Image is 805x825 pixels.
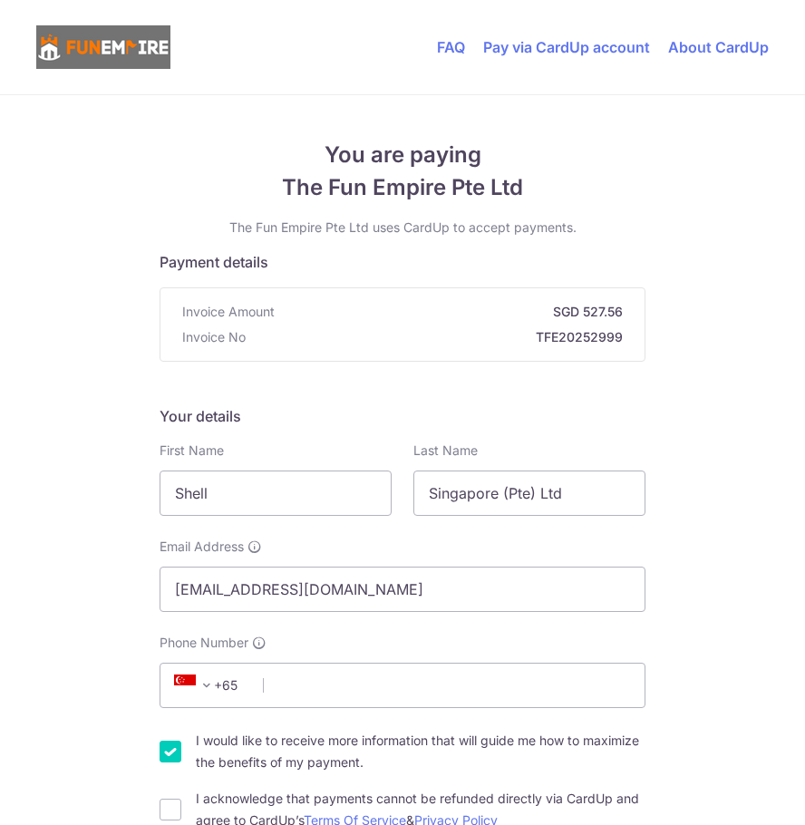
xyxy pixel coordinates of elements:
[174,675,218,696] span: +65
[160,218,645,237] p: The Fun Empire Pte Ltd uses CardUp to accept payments.
[160,567,645,612] input: Email address
[483,38,650,56] a: Pay via CardUp account
[160,171,645,204] span: The Fun Empire Pte Ltd
[182,303,275,321] span: Invoice Amount
[182,328,246,346] span: Invoice No
[413,442,478,460] label: Last Name
[160,405,645,427] h5: Your details
[160,538,244,556] span: Email Address
[160,634,248,652] span: Phone Number
[668,38,769,56] a: About CardUp
[437,38,465,56] a: FAQ
[413,471,645,516] input: Last name
[160,442,224,460] label: First Name
[282,303,623,321] strong: SGD 527.56
[160,471,392,516] input: First name
[169,675,250,696] span: +65
[160,251,645,273] h5: Payment details
[160,139,645,171] span: You are paying
[253,328,623,346] strong: TFE20252999
[196,730,645,773] label: I would like to receive more information that will guide me how to maximize the benefits of my pa...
